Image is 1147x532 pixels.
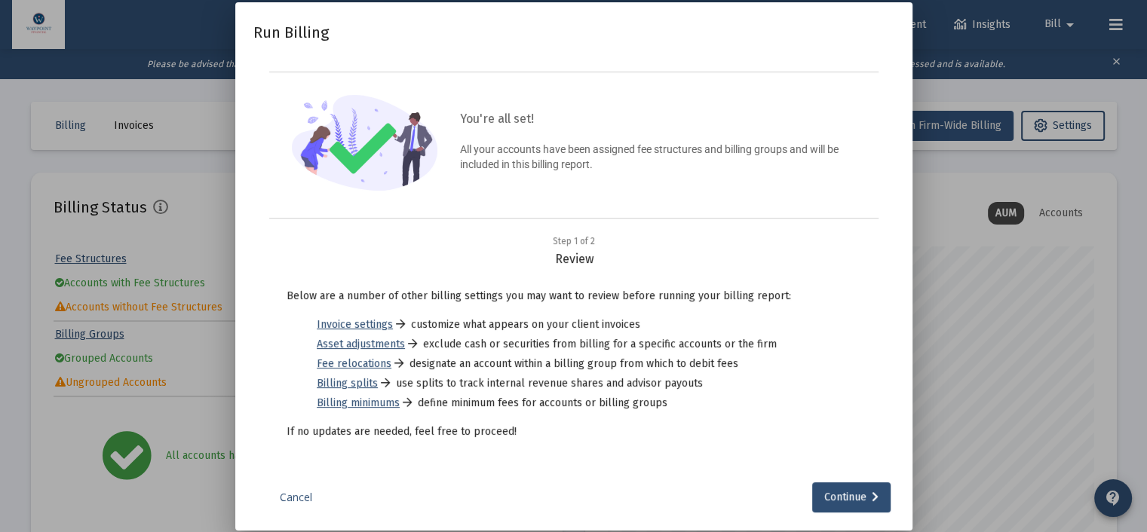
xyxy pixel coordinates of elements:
a: Fee relocations [317,356,391,371]
h3: You're all set! [459,109,855,130]
li: define minimum fees for accounts or billing groups [317,395,831,410]
p: Below are a number of other billing settings you may want to review before running your billing r... [287,288,861,303]
p: All your accounts have been assigned fee structures and billing groups and will be included in th... [459,142,855,172]
a: Cancel [258,489,333,504]
a: Billing minimums [317,395,400,410]
h2: Run Billing [253,20,329,44]
p: If no updates are needed, feel free to proceed! [287,423,861,439]
li: designate an account within a billing group from which to debit fees [317,356,831,371]
div: Continue [824,482,879,512]
div: Step 1 of 2 [553,233,595,248]
img: confirmation [292,95,437,191]
li: customize what appears on your client invoices [317,316,831,332]
button: Continue [812,482,891,512]
a: Invoice settings [317,316,393,332]
li: use splits to track internal revenue shares and advisor payouts [317,375,831,390]
a: Billing splits [317,375,378,390]
li: exclude cash or securities from billing for a specific accounts or the firm [317,336,831,351]
div: Review [271,233,876,266]
a: Asset adjustments [317,336,405,351]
